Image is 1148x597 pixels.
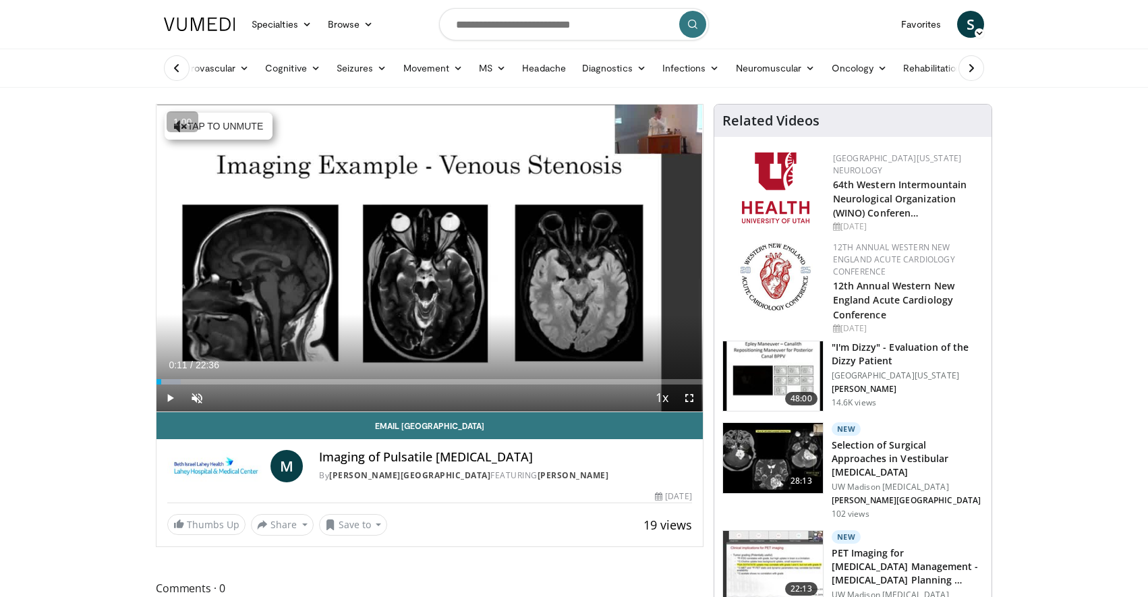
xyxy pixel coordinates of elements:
[156,385,183,411] button: Play
[832,546,983,587] h3: PET Imaging for [MEDICAL_DATA] Management - [MEDICAL_DATA] Planning …
[832,530,861,544] p: New
[723,423,823,493] img: 95682de8-e5df-4f0b-b2ef-b28e4a24467c.150x105_q85_crop-smart_upscale.jpg
[722,113,820,129] h4: Related Videos
[439,8,709,40] input: Search topics, interventions
[833,221,981,233] div: [DATE]
[167,450,265,482] img: Lahey Hospital & Medical Center
[893,11,949,38] a: Favorites
[574,55,654,82] a: Diagnostics
[722,341,983,412] a: 48:00 "I'm Dizzy" - Evaluation of the Dizzy Patient [GEOGRAPHIC_DATA][US_STATE] [PERSON_NAME] 14....
[832,397,876,408] p: 14.6K views
[156,105,703,412] video-js: Video Player
[514,55,574,82] a: Headache
[832,509,869,519] p: 102 views
[156,579,704,597] span: Comments 0
[738,241,813,312] img: 0954f259-7907-4053-a817-32a96463ecc8.png.150x105_q85_autocrop_double_scale_upscale_version-0.2.png
[676,385,703,411] button: Fullscreen
[957,11,984,38] a: S
[471,55,514,82] a: MS
[649,385,676,411] button: Playback Rate
[785,392,817,405] span: 48:00
[169,360,187,370] span: 0:11
[723,341,823,411] img: 5373e1fe-18ae-47e7-ad82-0c604b173657.150x105_q85_crop-smart_upscale.jpg
[832,438,983,479] h3: Selection of Surgical Approaches in Vestibular [MEDICAL_DATA]
[190,360,193,370] span: /
[722,422,983,519] a: 28:13 New Selection of Surgical Approaches in Vestibular [MEDICAL_DATA] UW Madison [MEDICAL_DATA]...
[785,474,817,488] span: 28:13
[257,55,328,82] a: Cognitive
[832,370,983,381] p: [GEOGRAPHIC_DATA][US_STATE]
[329,470,490,481] a: [PERSON_NAME][GEOGRAPHIC_DATA]
[538,470,609,481] a: [PERSON_NAME]
[742,152,809,223] img: f6362829-b0a3-407d-a044-59546adfd345.png.150x105_q85_autocrop_double_scale_upscale_version-0.2.png
[654,55,728,82] a: Infections
[832,384,983,395] p: [PERSON_NAME]
[832,482,983,492] p: UW Madison [MEDICAL_DATA]
[833,178,967,219] a: 64th Western Intermountain Neurological Organization (WINO) Conferen…
[895,55,969,82] a: Rehabilitation
[833,152,962,176] a: [GEOGRAPHIC_DATA][US_STATE] Neurology
[167,514,246,535] a: Thumbs Up
[832,495,983,506] p: [PERSON_NAME][GEOGRAPHIC_DATA]
[319,470,691,482] div: By FEATURING
[833,279,954,320] a: 12th Annual Western New England Acute Cardiology Conference
[320,11,382,38] a: Browse
[832,341,983,368] h3: "I'm Dizzy" - Evaluation of the Dizzy Patient
[395,55,471,82] a: Movement
[319,514,388,536] button: Save to
[728,55,824,82] a: Neuromuscular
[251,514,314,536] button: Share
[156,379,703,385] div: Progress Bar
[270,450,303,482] a: M
[643,517,692,533] span: 19 views
[164,18,235,31] img: VuMedi Logo
[655,490,691,503] div: [DATE]
[833,241,955,277] a: 12th Annual Western New England Acute Cardiology Conference
[832,422,861,436] p: New
[328,55,395,82] a: Seizures
[183,385,210,411] button: Unmute
[165,113,272,140] button: Tap to unmute
[243,11,320,38] a: Specialties
[156,55,257,82] a: Cerebrovascular
[824,55,896,82] a: Oncology
[196,360,219,370] span: 22:36
[156,412,703,439] a: Email [GEOGRAPHIC_DATA]
[833,322,981,335] div: [DATE]
[319,450,691,465] h4: Imaging of Pulsatile [MEDICAL_DATA]
[785,582,817,596] span: 22:13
